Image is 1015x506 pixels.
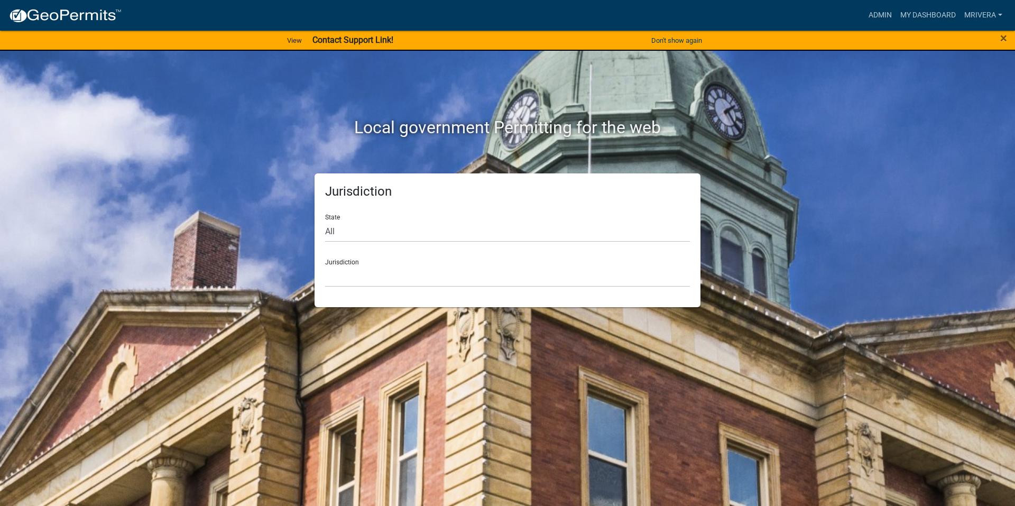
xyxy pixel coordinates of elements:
strong: Contact Support Link! [312,35,393,45]
a: View [283,32,306,49]
a: Admin [864,5,896,25]
button: Don't show again [647,32,706,49]
h5: Jurisdiction [325,184,690,199]
button: Close [1000,32,1007,44]
a: My Dashboard [896,5,960,25]
span: × [1000,31,1007,45]
a: mrivera [960,5,1007,25]
h2: Local government Permitting for the web [214,117,801,137]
